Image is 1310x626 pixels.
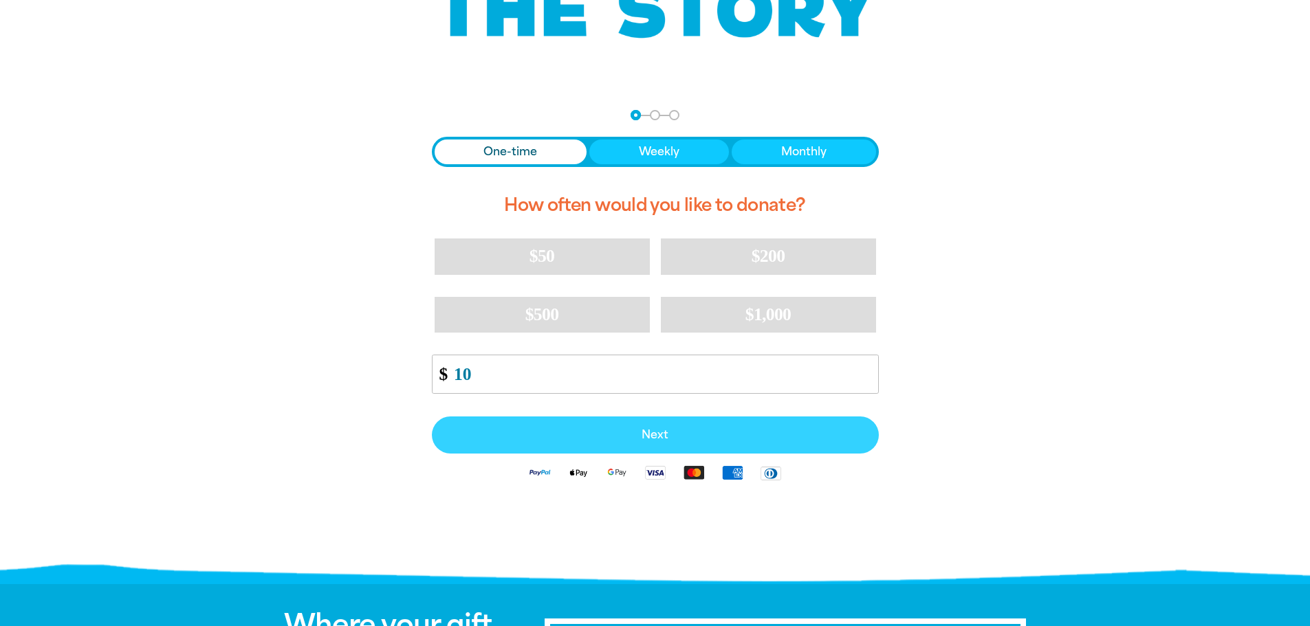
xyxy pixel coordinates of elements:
[745,304,792,324] span: $1,000
[435,297,650,333] button: $500
[432,454,879,491] div: Available payment methods
[432,416,879,454] button: Pay with Credit Card
[433,359,448,390] span: $
[589,139,729,164] button: Weekly
[675,465,713,480] img: Mastercard logo
[559,465,598,480] img: Apple Pay logo
[752,465,790,481] img: Diners Club logo
[661,297,876,333] button: $1,000
[661,238,876,274] button: $200
[639,144,679,160] span: Weekly
[752,246,785,266] span: $200
[631,110,641,120] button: Navigate to step 1 of 3 to enter your donation amount
[432,183,879,227] h2: How often would you like to donate?
[530,246,554,266] span: $50
[521,465,559,480] img: Paypal logo
[669,110,679,120] button: Navigate to step 3 of 3 to enter your payment details
[483,144,537,160] span: One-time
[444,355,877,393] input: Enter custom amount
[732,139,876,164] button: Monthly
[636,465,675,480] img: Visa logo
[435,238,650,274] button: $50
[432,137,879,167] div: Donation frequency
[435,139,587,164] button: One-time
[713,465,752,480] img: American Express logo
[781,144,827,160] span: Monthly
[598,465,636,480] img: Google Pay logo
[650,110,660,120] button: Navigate to step 2 of 3 to enter your details
[447,429,864,440] span: Next
[525,304,559,324] span: $500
